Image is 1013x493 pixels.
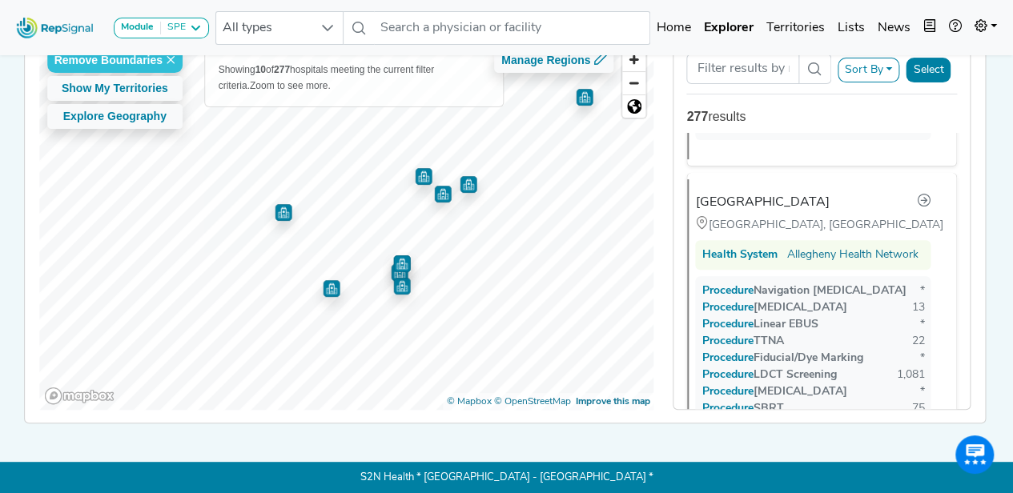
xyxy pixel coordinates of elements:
[434,186,451,202] div: Map marker
[686,107,957,126] div: results
[718,335,753,347] span: Procedure
[695,193,829,212] div: [GEOGRAPHIC_DATA]
[916,192,931,213] a: Go to hospital profile
[44,387,115,405] a: Mapbox logo
[393,255,410,272] div: Map marker
[686,54,798,84] input: Search Term
[911,299,924,316] div: 13
[47,48,183,73] button: Remove Boundaries
[718,302,753,314] span: Procedure
[896,367,924,383] div: 1,081
[323,280,340,297] div: Map marker
[701,316,818,333] div: Linear EBUS
[250,80,331,91] span: Zoom to see more.
[575,397,649,407] a: Map feedback
[216,12,312,44] span: All types
[701,367,836,383] div: LDCT Screening
[576,89,593,106] div: Map marker
[760,12,831,44] a: Territories
[219,64,435,91] span: Showing of hospitals meeting the current filter criteria.
[718,403,753,415] span: Procedure
[494,397,571,407] a: OpenStreetMap
[47,76,183,101] button: Show My Territories
[274,64,290,75] b: 277
[494,48,613,73] button: Manage Regions
[718,386,753,398] span: Procedure
[701,400,783,417] div: SBRT
[447,397,492,407] a: Mapbox
[622,94,645,118] button: Reset bearing to north
[622,95,645,118] span: Reset zoom
[911,333,924,350] div: 22
[718,319,753,331] span: Procedure
[114,18,209,38] button: ModuleSPE
[391,264,408,281] div: Map marker
[838,58,900,82] button: Sort By
[686,110,708,123] strong: 277
[374,11,650,45] input: Search a physician or facility
[701,283,906,299] div: Navigation [MEDICAL_DATA]
[255,64,266,75] b: 10
[917,12,943,44] button: Intel Book
[701,333,783,350] div: TTNA
[622,48,645,71] button: Zoom in
[701,383,846,400] div: [MEDICAL_DATA]
[701,299,846,316] div: [MEDICAL_DATA]
[697,12,760,44] a: Explorer
[701,246,777,263] div: Health System
[39,40,662,419] canvas: Map
[831,12,871,44] a: Lists
[622,72,645,94] span: Zoom out
[906,58,951,82] button: Select
[911,400,924,417] div: 75
[460,176,476,193] div: Map marker
[415,168,432,185] div: Map marker
[121,22,154,32] strong: Module
[393,278,410,295] div: Map marker
[695,216,931,234] div: [GEOGRAPHIC_DATA], [GEOGRAPHIC_DATA]
[650,12,697,44] a: Home
[718,285,753,297] span: Procedure
[701,350,862,367] div: Fiducial/Dye Marking
[786,246,918,263] a: Allegheny Health Network
[718,369,753,381] span: Procedure
[47,104,183,129] button: Explore Geography
[275,204,291,221] div: Map marker
[622,71,645,94] button: Zoom out
[718,352,753,364] span: Procedure
[161,22,186,34] div: SPE
[871,12,917,44] a: News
